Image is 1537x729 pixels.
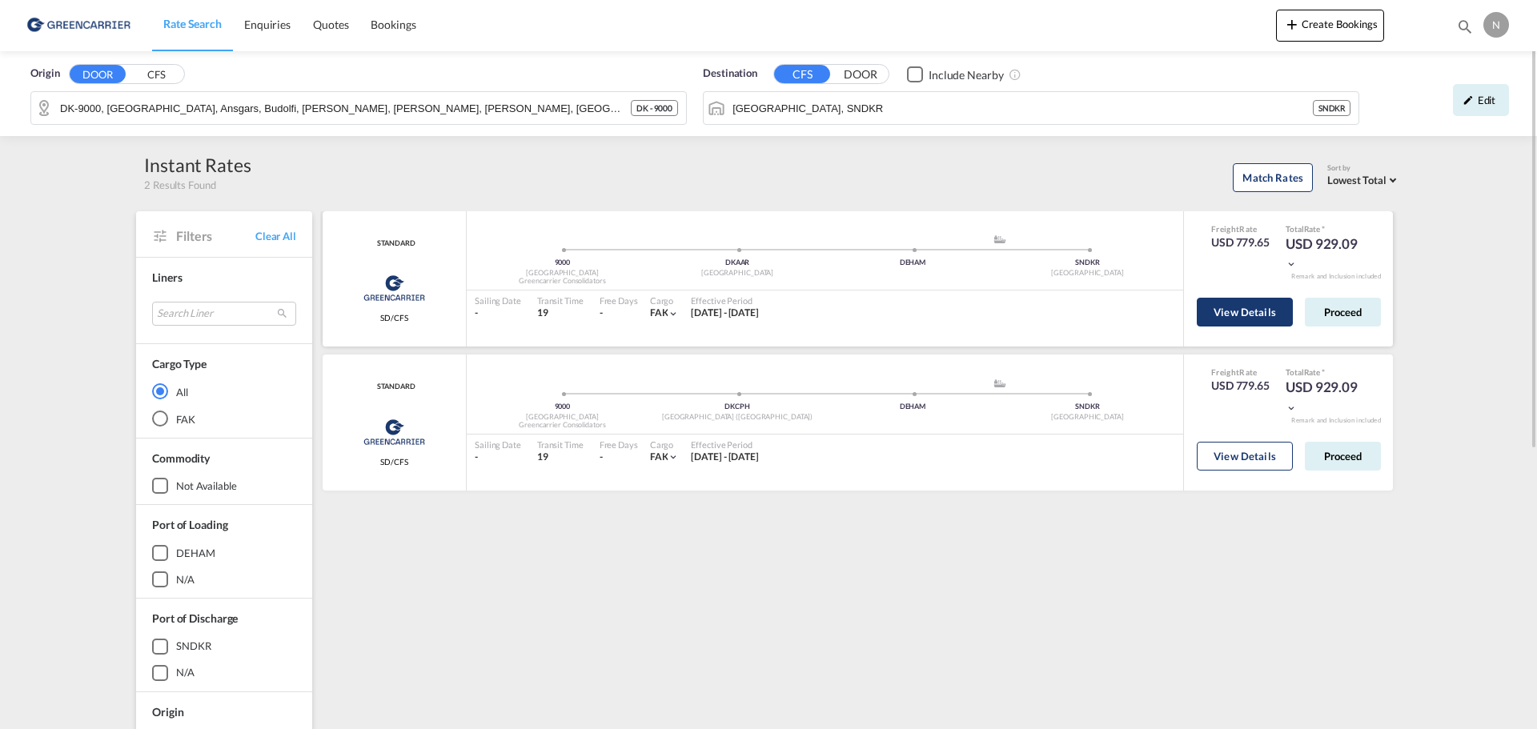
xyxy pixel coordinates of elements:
[313,18,348,31] span: Quotes
[1286,403,1297,414] md-icon: icon-chevron-down
[691,451,759,463] span: [DATE] - [DATE]
[152,571,296,587] md-checkbox: N/A
[152,411,296,427] md-radio-button: FAK
[650,258,825,268] div: DKAAR
[1279,416,1393,425] div: Remark and Inclusion included
[1009,68,1021,81] md-icon: Unchecked: Ignores neighbouring ports when fetching rates.Checked : Includes neighbouring ports w...
[373,382,415,392] span: STANDARD
[600,306,603,320] div: -
[475,306,521,320] div: -
[152,639,296,655] md-checkbox: SNDKR
[176,639,211,653] div: SNDKR
[152,270,182,284] span: Liners
[359,412,430,452] img: Greencarrier Consolidators
[1327,163,1401,174] div: Sort by
[650,294,680,306] div: Cargo
[475,420,650,431] div: Greencarrier Consolidators
[255,229,296,243] span: Clear All
[475,276,650,286] div: Greencarrier Consolidators
[1279,272,1393,281] div: Remark and Inclusion included
[1286,234,1366,273] div: USD 929.09
[475,439,521,451] div: Sailing Date
[1233,163,1313,192] button: Match Rates
[1000,258,1175,268] div: SNDKR
[600,294,638,306] div: Free Days
[60,96,631,120] input: Search by Door
[152,611,238,625] span: Port of Discharge
[1211,378,1270,394] div: USD 779.65
[833,66,889,84] button: DOOR
[1305,442,1381,471] button: Proceed
[691,451,759,464] div: 01 Oct 2025 - 31 Oct 2025
[373,382,415,392] div: Contract / Rate Agreement / Tariff / Spot Pricing Reference Number: STANDARD
[1282,14,1302,34] md-icon: icon-plus 400-fg
[1276,10,1384,42] button: icon-plus 400-fgCreate Bookings
[650,439,680,451] div: Cargo
[1327,174,1387,186] span: Lowest Total
[1286,258,1297,270] md-icon: icon-chevron-down
[163,17,222,30] span: Rate Search
[152,665,296,681] md-checkbox: N/A
[144,152,251,178] div: Instant Rates
[380,456,407,467] span: SD/CFS
[1000,268,1175,278] div: [GEOGRAPHIC_DATA]
[1286,378,1366,416] div: USD 929.09
[1453,84,1509,116] div: icon-pencilEdit
[152,356,207,372] div: Cargo Type
[152,545,296,561] md-checkbox: DEHAM
[1456,18,1474,42] div: icon-magnify
[144,178,216,192] span: 2 Results Found
[1313,100,1351,116] div: SNDKR
[990,235,1009,243] md-icon: assets/icons/custom/ship-fill.svg
[30,66,59,82] span: Origin
[1211,367,1270,378] div: Freight Rate
[359,268,430,308] img: Greencarrier Consolidators
[152,518,228,531] span: Port of Loading
[691,306,759,320] div: 01 Oct 2025 - 31 Oct 2025
[691,294,759,306] div: Effective Period
[70,65,126,83] button: DOOR
[176,665,195,679] div: N/A
[475,294,521,306] div: Sailing Date
[668,451,679,463] md-icon: icon-chevron-down
[244,18,291,31] span: Enquiries
[600,451,603,464] div: -
[1197,298,1293,326] button: View Details
[1456,18,1474,35] md-icon: icon-magnify
[650,451,668,463] span: FAK
[1197,442,1293,471] button: View Details
[650,412,825,423] div: [GEOGRAPHIC_DATA] ([GEOGRAPHIC_DATA])
[152,705,183,719] span: Origin
[176,546,215,560] div: DEHAM
[475,451,521,464] div: -
[475,268,650,278] div: [GEOGRAPHIC_DATA]
[1483,12,1509,38] div: N
[1320,367,1325,377] span: Subject to Remarks
[1211,223,1270,234] div: Freight Rate
[732,96,1313,120] input: Search by Port
[176,572,195,587] div: N/A
[600,439,638,451] div: Free Days
[152,451,210,465] span: Commodity
[128,66,184,84] button: CFS
[380,312,407,323] span: SD/CFS
[537,439,584,451] div: Transit Time
[555,402,571,411] span: 9000
[537,306,584,320] div: 19
[373,238,415,249] div: Contract / Rate Agreement / Tariff / Spot Pricing Reference Number: STANDARD
[537,451,584,464] div: 19
[1463,94,1474,106] md-icon: icon-pencil
[703,66,757,82] span: Destination
[1320,224,1325,234] span: Subject to Remarks
[475,412,650,423] div: [GEOGRAPHIC_DATA]
[1305,298,1381,326] button: Proceed
[1286,367,1366,378] div: Total Rate
[825,402,1001,412] div: DEHAM
[825,258,1001,268] div: DEHAM
[373,238,415,249] span: STANDARD
[1000,412,1175,423] div: [GEOGRAPHIC_DATA]
[907,66,1004,82] md-checkbox: Checkbox No Ink
[1327,170,1401,188] md-select: Select: Lowest Total
[774,65,830,83] button: CFS
[650,402,825,412] div: DKCPH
